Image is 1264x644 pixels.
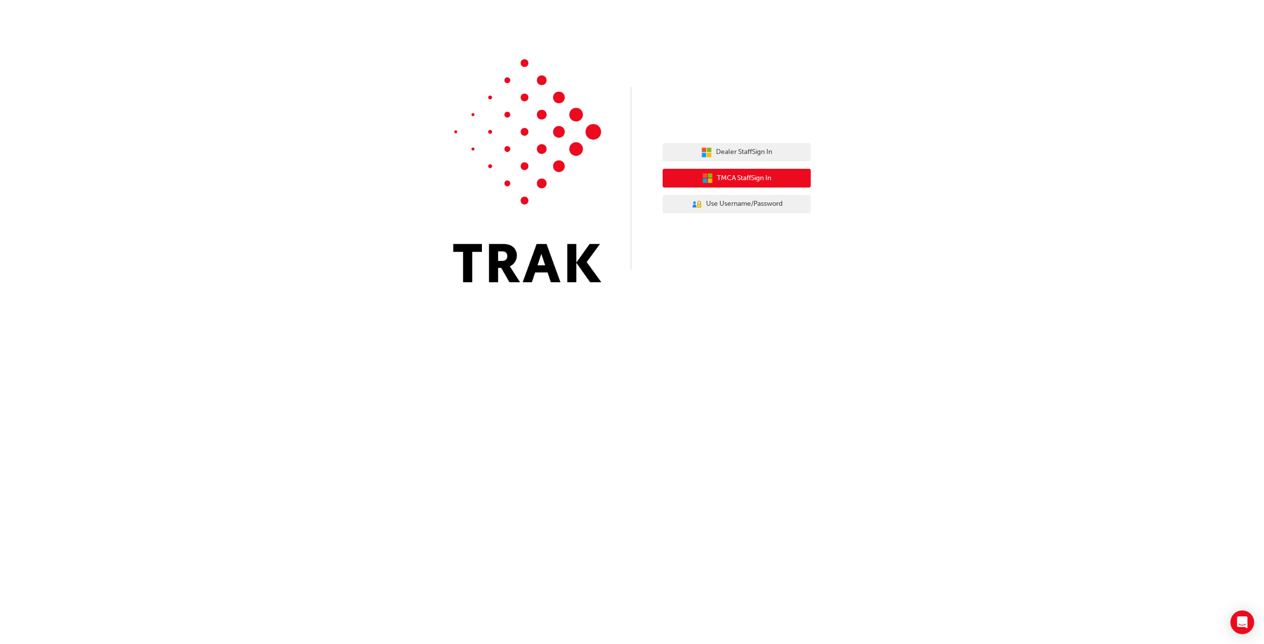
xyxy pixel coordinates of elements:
[663,169,811,188] button: TMCA StaffSign In
[453,59,601,282] img: Trak
[716,147,772,158] span: Dealer Staff Sign In
[717,173,771,184] span: TMCA Staff Sign In
[663,195,811,214] button: Use Username/Password
[706,198,783,210] span: Use Username/Password
[1230,610,1254,634] div: Open Intercom Messenger
[663,143,811,162] button: Dealer StaffSign In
